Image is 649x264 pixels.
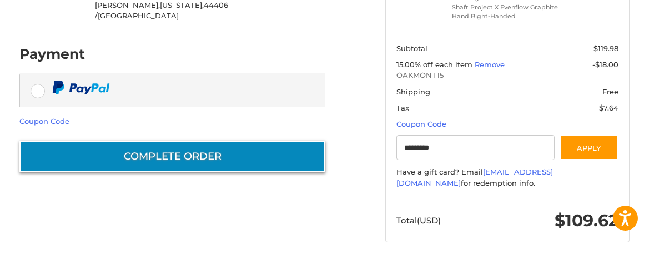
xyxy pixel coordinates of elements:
a: [EMAIL_ADDRESS][DOMAIN_NAME] [396,167,553,187]
span: $119.98 [593,44,618,53]
span: [US_STATE], [160,1,204,9]
button: Complete order [19,141,325,172]
span: $7.64 [599,103,618,112]
span: OAKMONT15 [396,70,618,81]
span: Shipping [396,87,430,96]
span: Tax [396,103,409,112]
h2: Payment [19,46,85,63]
span: Subtotal [396,44,427,53]
a: Coupon Code [19,117,69,126]
button: Apply [560,135,618,160]
span: [PERSON_NAME], [95,1,160,9]
img: PayPal icon [52,81,110,94]
span: [GEOGRAPHIC_DATA] [98,11,179,20]
li: Shaft Project X Evenflow Graphite [452,3,560,12]
span: $109.62 [555,210,618,231]
li: Hand Right-Handed [452,12,560,21]
span: 15.00% off each item [396,60,475,69]
input: Gift Certificate or Coupon Code [396,135,555,160]
div: Have a gift card? Email for redemption info. [396,167,618,188]
a: Remove [475,60,505,69]
span: Total (USD) [396,215,441,226]
a: Coupon Code [396,119,446,128]
span: -$18.00 [592,60,618,69]
span: Free [602,87,618,96]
